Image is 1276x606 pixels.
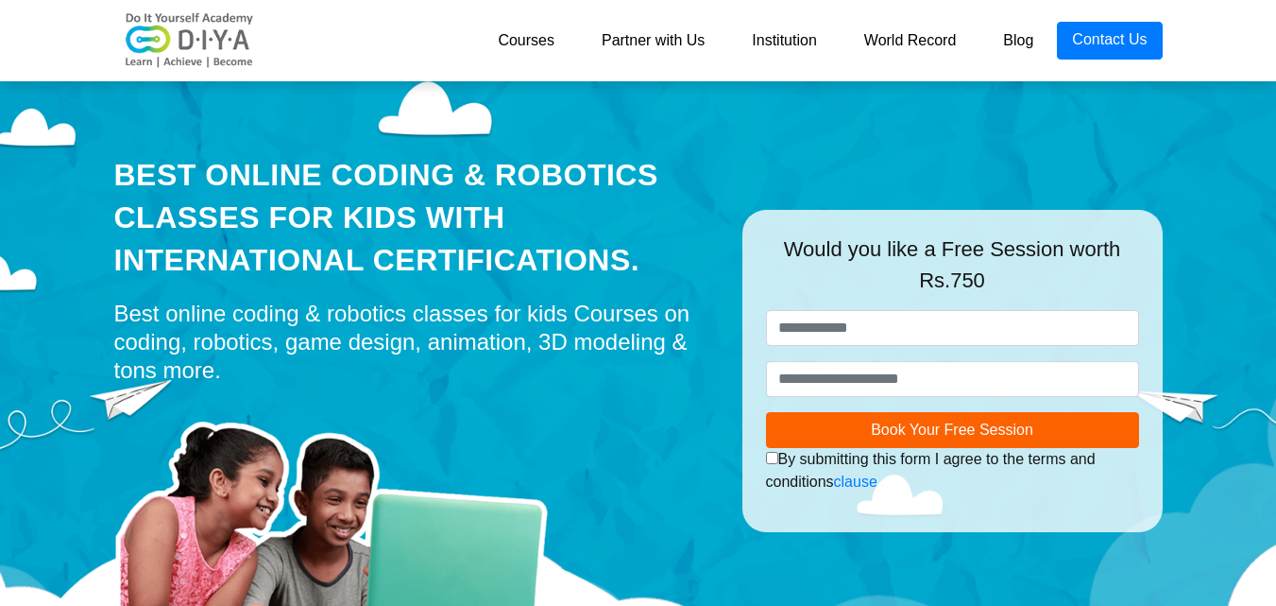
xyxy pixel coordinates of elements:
div: Would you like a Free Session worth Rs.750 [766,234,1139,310]
a: World Record [841,22,980,60]
a: clause [834,474,877,490]
a: Partner with Us [578,22,728,60]
div: Best online coding & robotics classes for kids Courses on coding, robotics, game design, animatio... [114,300,714,385]
a: Institution [728,22,840,60]
a: Blog [979,22,1057,60]
a: Courses [474,22,578,60]
a: Contact Us [1057,22,1162,60]
img: logo-v2.png [114,12,265,69]
span: Book Your Free Session [871,422,1033,438]
div: By submitting this form I agree to the terms and conditions [766,448,1139,493]
button: Book Your Free Session [766,412,1139,448]
div: Best Online Coding & Robotics Classes for kids with International Certifications. [114,154,714,281]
